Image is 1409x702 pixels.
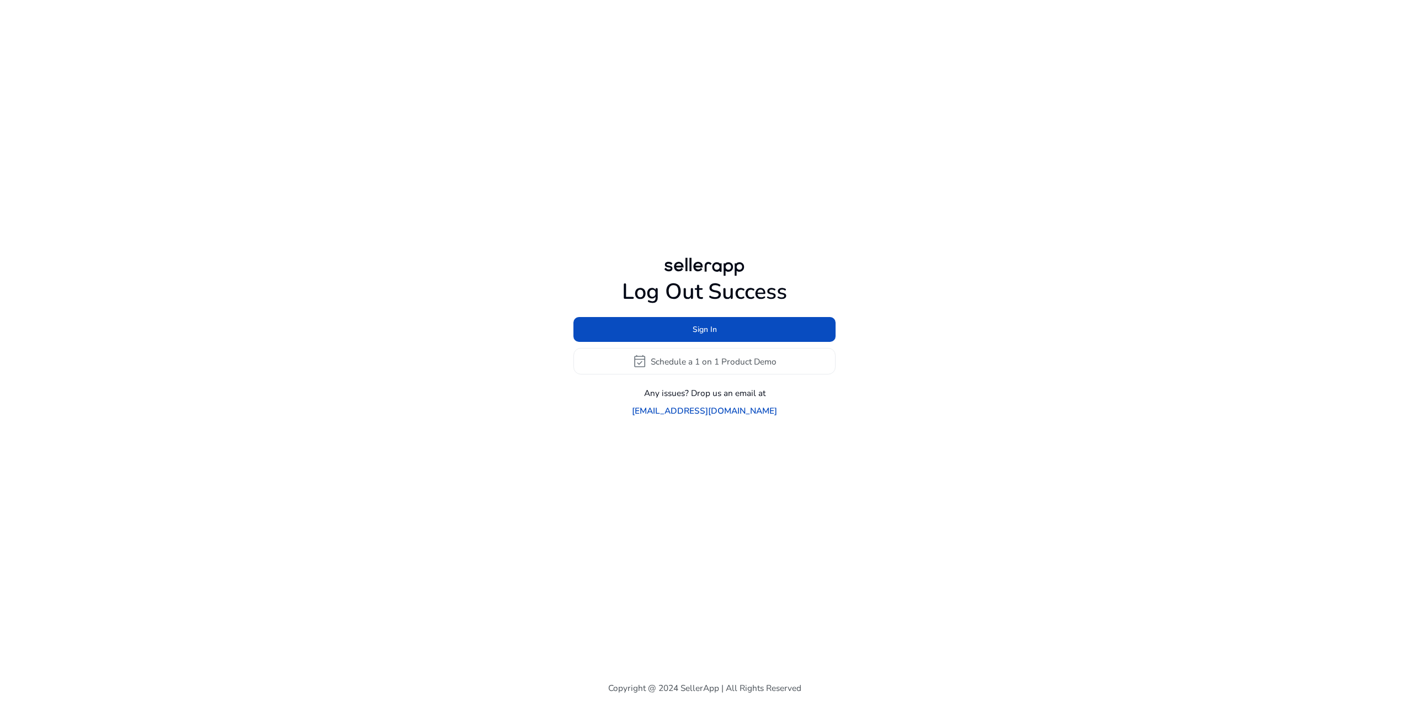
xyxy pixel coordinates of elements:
span: Sign In [693,324,717,335]
button: Sign In [573,317,836,342]
p: Any issues? Drop us an email at [644,387,765,399]
a: [EMAIL_ADDRESS][DOMAIN_NAME] [632,404,777,417]
h1: Log Out Success [573,279,836,305]
button: event_availableSchedule a 1 on 1 Product Demo [573,348,836,374]
span: event_available [632,354,647,368]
